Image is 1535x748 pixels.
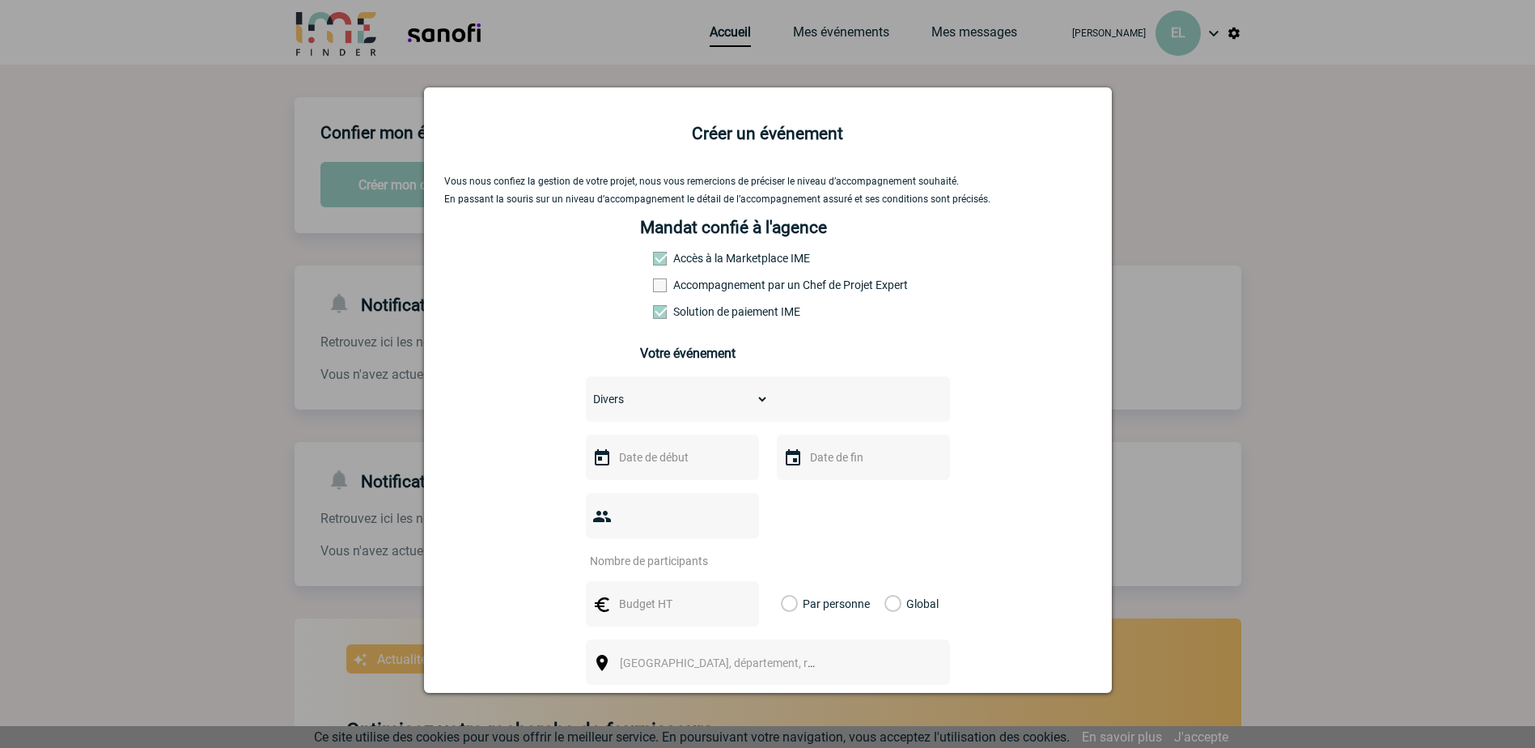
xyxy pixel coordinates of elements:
p: En passant la souris sur un niveau d’accompagnement le détail de l’accompagnement assuré et ses c... [444,193,1092,205]
h3: Votre événement [640,346,895,361]
input: Budget HT [615,593,727,614]
h2: Créer un événement [444,124,1092,143]
input: Date de fin [806,447,918,468]
span: [GEOGRAPHIC_DATA], département, région... [620,657,845,669]
label: Par personne [781,581,799,627]
p: Vous nous confiez la gestion de votre projet, nous vous remercions de préciser le niveau d’accomp... [444,176,1092,187]
label: Global [884,581,895,627]
label: Accès à la Marketplace IME [653,252,724,265]
input: Nombre de participants [586,550,738,572]
label: Conformité aux process achat client, Prise en charge de la facturation, Mutualisation de plusieur... [653,305,724,318]
label: Prestation payante [653,278,724,291]
h4: Mandat confié à l'agence [640,218,827,237]
input: Date de début [615,447,727,468]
